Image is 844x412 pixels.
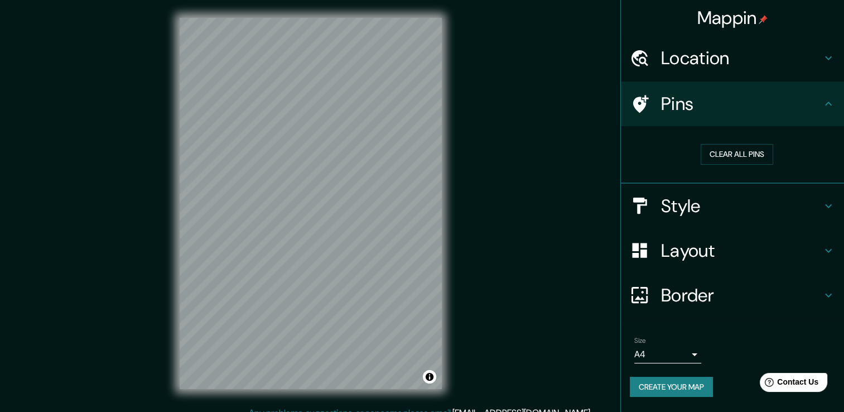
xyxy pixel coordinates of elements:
[621,184,844,228] div: Style
[621,273,844,318] div: Border
[661,93,822,115] h4: Pins
[661,239,822,262] h4: Layout
[661,284,822,306] h4: Border
[701,144,773,165] button: Clear all pins
[661,47,822,69] h4: Location
[621,82,844,126] div: Pins
[634,346,701,363] div: A4
[621,228,844,273] div: Layout
[697,7,768,29] h4: Mappin
[634,336,646,345] label: Size
[661,195,822,217] h4: Style
[423,370,436,384] button: Toggle attribution
[180,18,442,389] canvas: Map
[621,36,844,80] div: Location
[745,368,832,400] iframe: Help widget launcher
[759,15,768,24] img: pin-icon.png
[630,377,713,397] button: Create your map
